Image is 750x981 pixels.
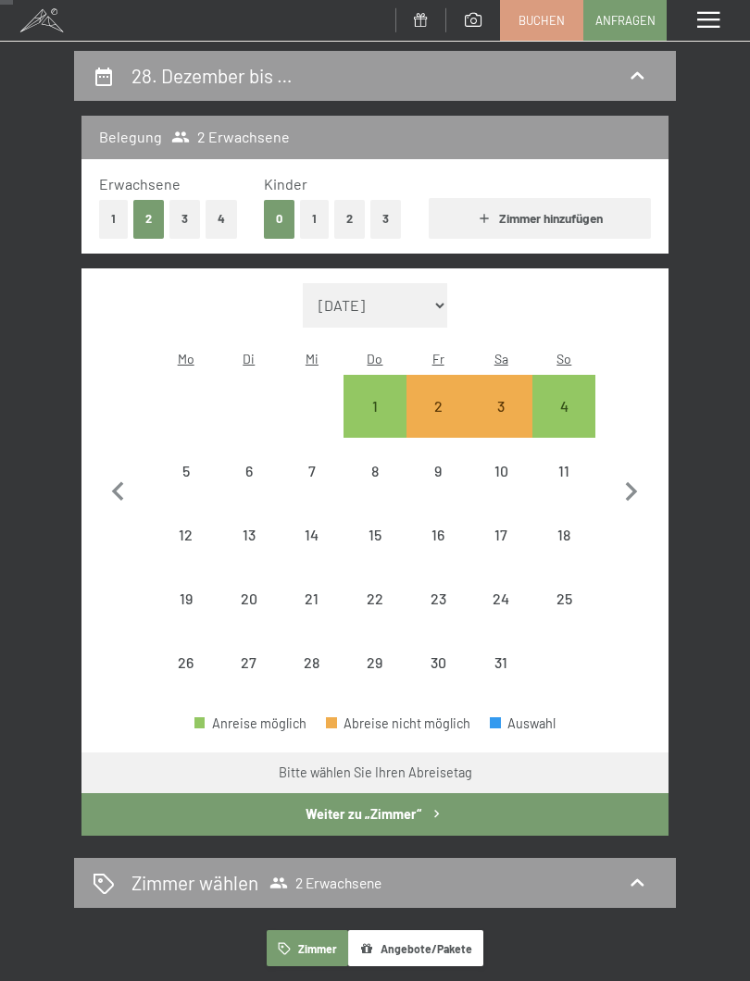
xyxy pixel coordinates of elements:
[281,503,344,566] div: Wed Jan 14 2026
[156,655,216,714] div: 26
[344,375,406,438] div: Abreise möglich
[469,503,532,566] div: Sat Jan 17 2026
[408,464,468,523] div: 9
[281,439,344,502] div: Wed Jan 07 2026
[81,793,669,836] button: Weiter zu „Zimmer“
[300,200,329,238] button: 1
[345,528,405,587] div: 15
[532,375,595,438] div: Abreise möglich
[194,717,306,730] div: Anreise möglich
[131,64,293,87] h2: 28. Dezember bis …
[281,503,344,566] div: Abreise nicht möglich
[534,399,594,458] div: 4
[156,591,216,651] div: 19
[282,464,342,523] div: 7
[494,351,508,366] abbr: Samstag
[370,200,401,238] button: 3
[469,567,532,630] div: Sat Jan 24 2026
[519,12,565,29] span: Buchen
[432,351,444,366] abbr: Freitag
[556,351,571,366] abbr: Sonntag
[469,631,532,694] div: Sat Jan 31 2026
[155,439,218,502] div: Mon Jan 05 2026
[344,439,406,502] div: Abreise nicht möglich
[344,567,406,630] div: Abreise nicht möglich
[534,464,594,523] div: 11
[532,567,595,630] div: Sun Jan 25 2026
[219,591,279,651] div: 20
[218,503,281,566] div: Abreise nicht möglich
[267,930,348,966] button: Zimmer
[344,567,406,630] div: Thu Jan 22 2026
[348,930,483,966] button: Angebote/Pakete
[406,503,469,566] div: Abreise nicht möglich
[99,200,128,238] button: 1
[282,528,342,587] div: 14
[264,200,294,238] button: 0
[406,375,469,438] div: Abreise nicht möglich, da die Mindestaufenthaltsdauer nicht erfüllt wird
[306,351,319,366] abbr: Mittwoch
[612,283,651,695] button: Nächster Monat
[156,464,216,523] div: 5
[469,631,532,694] div: Abreise nicht möglich
[218,631,281,694] div: Tue Jan 27 2026
[406,631,469,694] div: Fri Jan 30 2026
[501,1,582,40] a: Buchen
[429,198,651,239] button: Zimmer hinzufügen
[532,375,595,438] div: Sun Jan 04 2026
[264,175,307,192] span: Kinder
[406,567,469,630] div: Abreise nicht möglich
[469,375,532,438] div: Sat Jan 03 2026
[469,567,532,630] div: Abreise nicht möglich
[406,567,469,630] div: Fri Jan 23 2026
[490,717,556,730] div: Auswahl
[171,127,291,147] span: 2 Erwachsene
[218,439,281,502] div: Abreise nicht möglich
[532,439,595,502] div: Abreise nicht möglich
[471,655,531,714] div: 31
[218,439,281,502] div: Tue Jan 06 2026
[334,200,365,238] button: 2
[584,1,666,40] a: Anfragen
[133,200,164,238] button: 2
[595,12,656,29] span: Anfragen
[344,631,406,694] div: Thu Jan 29 2026
[406,375,469,438] div: Fri Jan 02 2026
[408,591,468,651] div: 23
[534,591,594,651] div: 25
[345,464,405,523] div: 8
[534,528,594,587] div: 18
[155,631,218,694] div: Abreise nicht möglich
[469,503,532,566] div: Abreise nicht möglich
[469,439,532,502] div: Abreise nicht möglich
[155,631,218,694] div: Mon Jan 26 2026
[281,631,344,694] div: Wed Jan 28 2026
[99,127,162,147] h3: Belegung
[218,503,281,566] div: Tue Jan 13 2026
[243,351,255,366] abbr: Dienstag
[469,375,532,438] div: Abreise nicht möglich, da die Mindestaufenthaltsdauer nicht erfüllt wird
[345,591,405,651] div: 22
[269,874,381,892] span: 2 Erwachsene
[344,503,406,566] div: Thu Jan 15 2026
[281,439,344,502] div: Abreise nicht möglich
[131,869,258,896] h2: Zimmer wählen
[344,631,406,694] div: Abreise nicht möglich
[282,591,342,651] div: 21
[408,655,468,714] div: 30
[155,567,218,630] div: Abreise nicht möglich
[155,439,218,502] div: Abreise nicht möglich
[406,439,469,502] div: Abreise nicht möglich
[218,567,281,630] div: Abreise nicht möglich
[406,631,469,694] div: Abreise nicht möglich
[406,503,469,566] div: Fri Jan 16 2026
[155,567,218,630] div: Mon Jan 19 2026
[471,464,531,523] div: 10
[344,439,406,502] div: Thu Jan 08 2026
[326,717,470,730] div: Abreise nicht möglich
[218,567,281,630] div: Tue Jan 20 2026
[155,503,218,566] div: Abreise nicht möglich
[532,503,595,566] div: Sun Jan 18 2026
[367,351,382,366] abbr: Donnerstag
[169,200,200,238] button: 3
